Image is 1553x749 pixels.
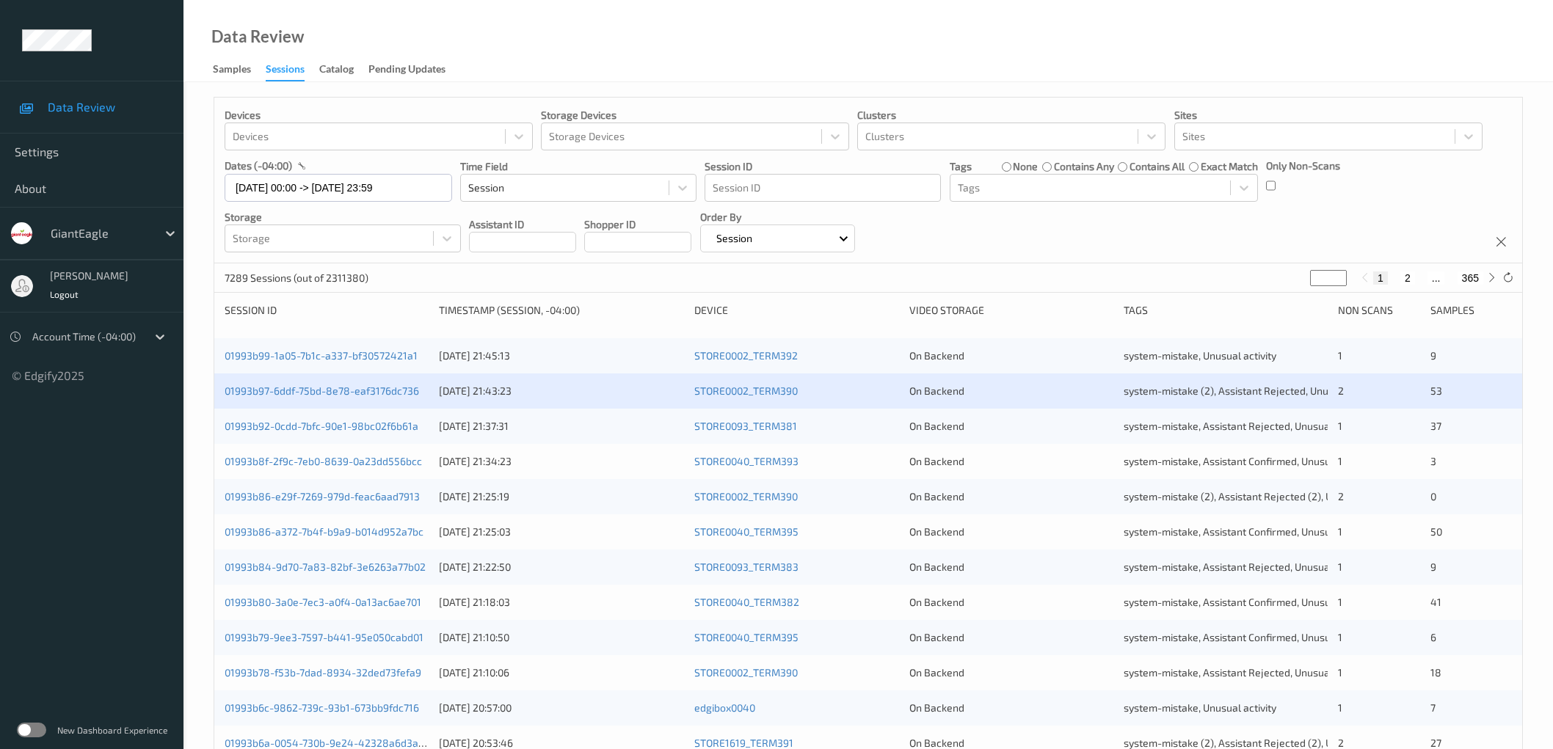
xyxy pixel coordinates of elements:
span: 1 [1338,666,1342,679]
span: system-mistake, Assistant Rejected, Unusual activity [1124,560,1368,573]
a: 01993b79-9ee3-7597-b441-95e050cabd01 [225,631,423,643]
div: Session ID [225,303,429,318]
span: 1 [1338,560,1342,573]
div: On Backend [909,348,1113,363]
div: [DATE] 21:43:23 [439,384,684,398]
span: 1 [1338,455,1342,467]
p: Clusters [857,108,1165,123]
a: STORE0040_TERM395 [694,631,799,643]
span: 9 [1430,560,1436,573]
div: [DATE] 21:37:31 [439,419,684,434]
span: 50 [1430,525,1442,538]
p: Session ID [705,159,941,174]
a: 01993b80-3a0e-7ec3-a0f4-0a13ac6ae701 [225,596,421,608]
a: STORE0002_TERM390 [694,666,798,679]
span: system-mistake, Unusual activity [1124,349,1276,362]
a: STORE0040_TERM393 [694,455,799,467]
span: 1 [1338,525,1342,538]
a: STORE1619_TERM391 [694,737,793,749]
p: Storage [225,210,461,224]
span: system-mistake, Assistant Rejected, Unusual activity [1124,666,1368,679]
span: 1 [1338,349,1342,362]
a: Catalog [319,59,368,80]
button: 2 [1400,271,1415,285]
span: system-mistake (2), Assistant Rejected (2), Unusual activity (2) [1124,737,1414,749]
span: 18 [1430,666,1441,679]
span: system-mistake, Assistant Confirmed, Unusual activity [1124,455,1375,467]
span: system-mistake (2), Assistant Rejected (2), Unusual activity (2) [1124,490,1414,503]
span: 41 [1430,596,1441,608]
div: On Backend [909,384,1113,398]
div: Tags [1124,303,1328,318]
div: [DATE] 20:57:00 [439,701,684,715]
div: Non Scans [1338,303,1419,318]
span: 1 [1338,420,1342,432]
a: Sessions [266,59,319,81]
div: On Backend [909,665,1113,680]
div: Samples [1430,303,1512,318]
div: On Backend [909,419,1113,434]
span: system-mistake (2), Assistant Rejected, Unusual activity (2) [1124,384,1399,397]
div: [DATE] 21:22:50 [439,560,684,574]
div: [DATE] 21:25:19 [439,489,684,504]
label: exact match [1201,159,1258,174]
span: system-mistake, Unusual activity [1124,701,1276,714]
a: 01993b8f-2f9c-7eb0-8639-0a23dd556bcc [225,455,422,467]
div: On Backend [909,489,1113,504]
a: Pending Updates [368,59,460,80]
div: Timestamp (Session, -04:00) [439,303,684,318]
a: edgibox0040 [694,701,755,714]
div: On Backend [909,454,1113,469]
p: 7289 Sessions (out of 2311380) [225,271,368,285]
a: STORE0002_TERM390 [694,490,798,503]
span: 27 [1430,737,1441,749]
a: STORE0002_TERM392 [694,349,798,362]
a: 01993b86-e29f-7269-979d-feac6aad7913 [225,490,420,503]
div: On Backend [909,560,1113,574]
div: On Backend [909,595,1113,610]
span: 2 [1338,384,1344,397]
p: Devices [225,108,533,123]
a: 01993b84-9d70-7a83-82bf-3e6263a77b02 [225,560,426,573]
a: 01993b6a-0054-730b-9e24-42328a6d3a46 [225,737,431,749]
label: contains any [1054,159,1114,174]
span: 1 [1338,701,1342,714]
p: Tags [950,159,972,174]
span: 7 [1430,701,1436,714]
p: Shopper ID [584,217,691,232]
div: Device [694,303,898,318]
p: Storage Devices [541,108,849,123]
a: STORE0093_TERM381 [694,420,797,432]
button: 1 [1373,271,1388,285]
p: Time Field [460,159,697,174]
a: STORE0040_TERM382 [694,596,799,608]
span: 9 [1430,349,1436,362]
p: Sites [1174,108,1483,123]
p: Assistant ID [469,217,576,232]
div: On Backend [909,630,1113,645]
div: Pending Updates [368,62,445,80]
span: 1 [1338,631,1342,643]
div: [DATE] 21:10:06 [439,665,684,680]
div: On Backend [909,525,1113,539]
a: 01993b78-f53b-7dad-8934-32ded73fefa9 [225,666,421,679]
span: system-mistake, Assistant Rejected, Unusual activity [1124,420,1368,432]
span: 2 [1338,737,1344,749]
span: 3 [1430,455,1436,467]
button: 365 [1458,271,1483,285]
div: Data Review [211,29,304,44]
p: dates (-04:00) [225,158,292,173]
div: [DATE] 21:45:13 [439,348,684,363]
a: STORE0093_TERM383 [694,560,799,573]
div: Samples [213,62,251,80]
div: On Backend [909,701,1113,715]
span: 37 [1430,420,1441,432]
a: STORE0040_TERM395 [694,525,799,538]
a: 01993b97-6ddf-75bd-8e78-eaf3176dc736 [225,384,419,397]
span: system-mistake, Assistant Confirmed, Unusual activity [1124,631,1375,643]
label: none [1013,159,1038,174]
a: 01993b86-a372-7b4f-b9a9-b014d952a7bc [225,525,423,538]
span: 0 [1430,490,1436,503]
span: 1 [1338,596,1342,608]
a: 01993b6c-9862-739c-93b1-673bb9fdc716 [225,701,419,714]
